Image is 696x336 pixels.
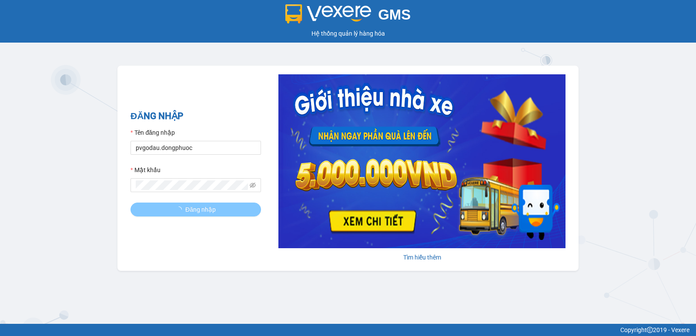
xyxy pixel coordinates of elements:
input: Tên đăng nhập [130,141,261,155]
span: eye-invisible [250,182,256,188]
span: GMS [378,7,411,23]
div: Hệ thống quản lý hàng hóa [2,29,694,38]
img: banner-0 [278,74,565,248]
div: Copyright 2019 - Vexere [7,325,689,335]
span: Đăng nhập [185,205,216,214]
span: copyright [647,327,653,333]
label: Tên đăng nhập [130,128,175,137]
input: Mật khẩu [136,180,248,190]
div: Tìm hiểu thêm [278,253,565,262]
span: loading [176,206,185,213]
label: Mật khẩu [130,165,161,175]
a: GMS [285,13,411,20]
button: Đăng nhập [130,203,261,216]
img: logo 2 [285,4,371,23]
h2: ĐĂNG NHẬP [130,109,261,123]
